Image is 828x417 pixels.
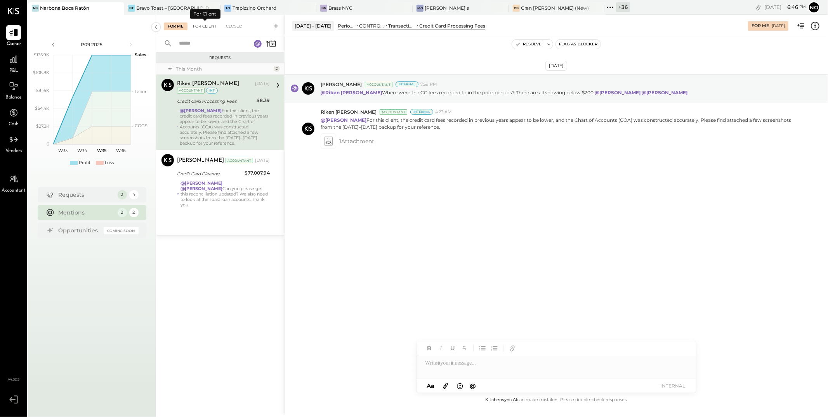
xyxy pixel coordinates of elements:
[410,109,433,115] div: Internal
[59,227,100,234] div: Opportunities
[36,123,49,129] text: $27.2K
[245,169,270,177] div: $77,007.94
[129,208,139,217] div: 2
[512,40,545,49] button: Resolve
[752,23,769,29] div: For Me
[135,123,148,128] text: COGS
[321,117,797,130] p: For this client, the credit card fees recorded in previous years appear to be lower, and the Char...
[118,208,127,217] div: 2
[129,190,139,199] div: 4
[40,5,89,11] div: Narbona Boca Ratōn
[255,157,270,164] div: [DATE]
[0,132,27,155] a: Vendors
[224,5,231,12] div: TO
[2,187,26,194] span: Accountant
[181,180,270,208] div: Can you please get this reconciliation updated? We also need to look at the Toast loan accounts. ...
[436,343,446,353] button: Italic
[419,22,485,29] div: Credit Card Processing Fees
[116,148,126,153] text: W36
[0,172,27,194] a: Accountant
[118,190,127,199] div: 2
[388,22,415,29] div: Transaction Related Expenses
[32,5,39,12] div: NB
[77,148,87,153] text: W34
[435,109,452,115] span: 4:23 AM
[59,209,114,216] div: Mentions
[328,5,352,11] div: Brass NYC
[764,3,806,11] div: [DATE]
[321,90,382,95] strong: @Riken [PERSON_NAME]
[359,22,385,29] div: CONTROLLABLE EXPENSES
[190,9,220,19] div: For Client
[97,148,106,153] text: W35
[595,90,641,95] strong: @[PERSON_NAME]
[556,40,601,49] button: Flag as Blocker
[396,81,418,87] div: Internal
[545,61,567,71] div: [DATE]
[0,106,27,128] a: Cash
[176,66,272,72] div: This Month
[521,5,589,11] div: Gran [PERSON_NAME] (New)
[104,227,139,234] div: Coming Soon
[136,5,209,11] div: Bravo Toast – [GEOGRAPHIC_DATA]
[135,89,146,94] text: Labor
[425,5,469,11] div: [PERSON_NAME]'s
[657,381,688,391] button: INTERNAL
[222,22,246,30] div: Closed
[424,343,434,353] button: Bold
[128,5,135,12] div: BT
[180,108,222,113] strong: @[PERSON_NAME]
[226,158,253,163] div: Accountant
[274,66,280,72] div: 2
[257,97,270,104] div: $8.39
[0,25,27,48] a: Queue
[5,94,22,101] span: Balance
[59,191,114,199] div: Requests
[321,109,377,115] span: Riken [PERSON_NAME]
[9,121,19,128] span: Cash
[507,343,517,353] button: Add URL
[58,148,68,153] text: W33
[164,22,187,30] div: For Me
[808,1,820,14] button: No
[513,5,520,12] div: GB
[616,2,630,12] div: + 36
[448,343,458,353] button: Underline
[177,97,254,105] div: Credit Card Processing Fees
[338,22,355,29] div: Period P&L
[177,157,224,164] div: [PERSON_NAME]
[9,67,18,74] span: P&L
[459,343,469,353] button: Strikethrough
[79,160,90,166] div: Profit
[489,343,499,353] button: Ordered List
[772,23,785,29] div: [DATE]
[292,21,334,31] div: [DATE] - [DATE]
[321,117,366,123] strong: @[PERSON_NAME]
[34,52,49,57] text: $135.9K
[470,382,476,389] span: @
[339,133,374,149] span: 1 Attachment
[181,186,222,191] strong: @[PERSON_NAME]
[5,148,22,155] span: Vendors
[420,81,437,88] span: 7:59 PM
[417,5,424,12] div: Mo
[424,382,437,390] button: Aa
[477,343,488,353] button: Unordered List
[642,90,687,95] strong: @[PERSON_NAME]
[36,88,49,93] text: $81.6K
[180,108,270,146] div: For this client, the credit card fees recorded in previous years appear to be lower, and the Char...
[321,89,689,96] p: Where were the CC fees recorded to in the prior periods? There are all showing below $200.
[177,88,205,93] div: Accountant
[7,41,21,48] span: Queue
[0,52,27,74] a: P&L
[255,81,270,87] div: [DATE]
[468,381,479,391] button: @
[177,170,242,178] div: Credit Card Clearing
[135,52,146,57] text: Sales
[189,22,220,30] div: For Client
[365,82,392,87] div: Accountant
[177,80,239,88] div: Riken [PERSON_NAME]
[105,160,114,166] div: Loss
[160,55,280,61] div: Requests
[35,106,49,111] text: $54.4K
